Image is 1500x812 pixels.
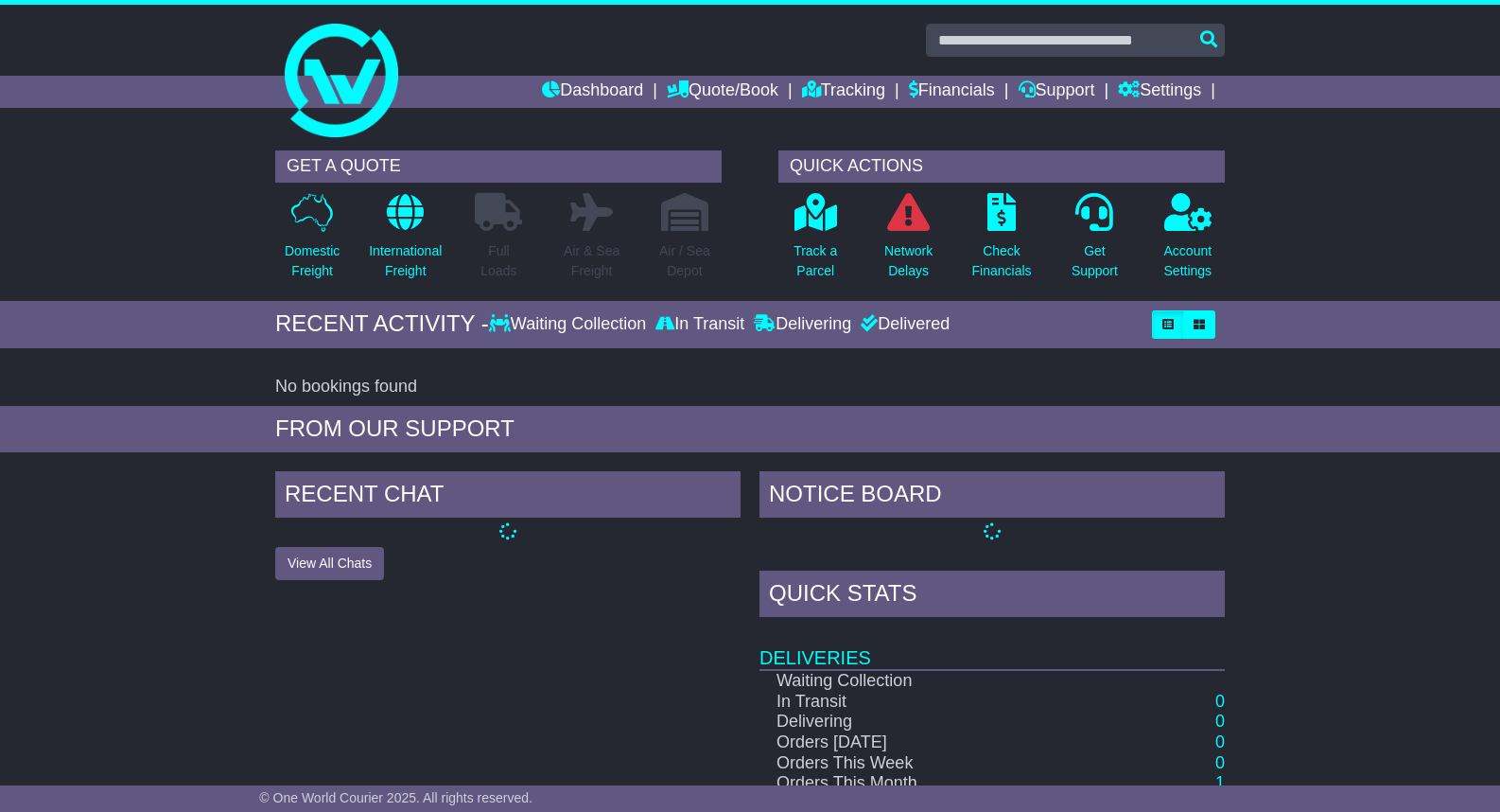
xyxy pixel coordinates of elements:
[1019,76,1095,108] a: Support
[793,192,838,291] a: Track aParcel
[475,241,522,281] p: Full Loads
[1215,773,1225,792] a: 1
[369,241,442,281] p: International Freight
[1215,733,1225,751] a: 0
[856,314,950,335] div: Delivered
[275,415,1225,443] div: FROM OUR SUPPORT
[759,712,1097,733] td: Delivering
[275,547,384,580] button: View All Chats
[759,571,1225,622] div: Quick Stats
[659,241,710,281] p: Air / Sea Depot
[275,377,1225,397] div: No bookings found
[778,150,1225,183] div: QUICK ACTIONS
[909,76,995,108] a: Financials
[1163,192,1213,291] a: AccountSettings
[759,692,1097,713] td: In Transit
[802,76,885,108] a: Tracking
[972,241,1032,281] p: Check Financials
[1215,753,1225,772] a: 0
[883,192,933,291] a: NetworkDelays
[368,192,443,291] a: InternationalFreight
[275,471,741,522] div: RECENT CHAT
[259,790,532,805] span: © One World Courier 2025. All rights reserved.
[542,76,643,108] a: Dashboard
[1215,712,1225,731] a: 0
[1072,241,1118,281] p: Get Support
[667,76,778,108] a: Quote/Book
[1215,692,1225,711] a: 0
[794,241,837,281] p: Track a Parcel
[759,753,1097,774] td: Orders This Week
[1118,76,1201,108] a: Settings
[275,310,489,338] div: RECENT ACTIVITY -
[284,192,340,291] a: DomesticFreight
[759,622,1225,670] td: Deliveries
[564,241,619,281] p: Air & Sea Freight
[651,314,749,335] div: In Transit
[971,192,1033,291] a: CheckFinancials
[749,314,856,335] div: Delivering
[759,471,1225,522] div: NOTICE BOARD
[275,150,722,183] div: GET A QUOTE
[1164,241,1212,281] p: Account Settings
[489,314,651,335] div: Waiting Collection
[884,241,933,281] p: Network Delays
[759,773,1097,794] td: Orders This Month
[285,241,340,281] p: Domestic Freight
[759,670,1097,692] td: Waiting Collection
[1071,192,1119,291] a: GetSupport
[759,733,1097,753] td: Orders [DATE]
